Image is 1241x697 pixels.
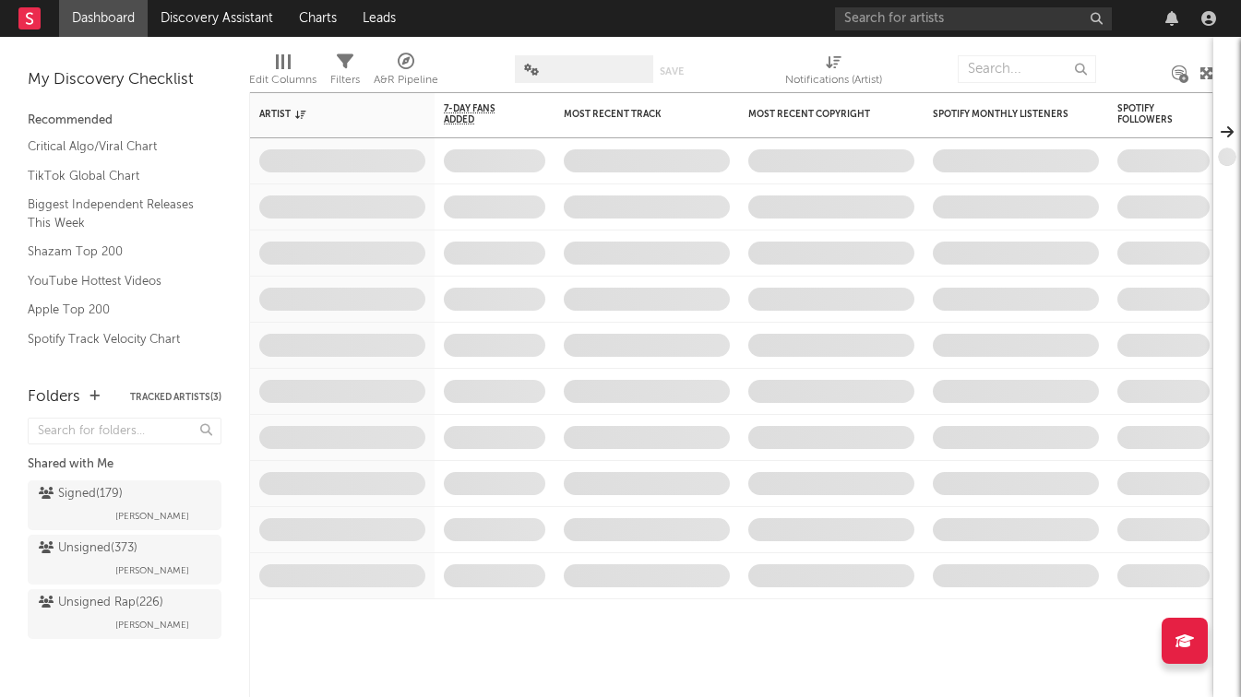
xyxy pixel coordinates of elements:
div: Recommended [28,110,221,132]
div: Unsigned Rap ( 226 ) [39,592,163,614]
div: Signed ( 179 ) [39,483,123,505]
a: Unsigned(373)[PERSON_NAME] [28,535,221,585]
a: Spotify Track Velocity Chart [28,329,203,349]
span: 7-Day Fans Added [444,103,518,125]
div: Filters [330,46,360,100]
div: Edit Columns [249,46,316,100]
a: Unsigned Rap(226)[PERSON_NAME] [28,589,221,639]
div: Spotify Monthly Listeners [933,109,1071,120]
div: Folders [28,386,80,408]
div: Spotify Followers [1117,103,1182,125]
div: Most Recent Track [564,109,702,120]
span: [PERSON_NAME] [115,560,189,582]
a: Critical Algo/Viral Chart [28,136,203,157]
a: Shazam Top 200 [28,242,203,262]
a: Signed(179)[PERSON_NAME] [28,480,221,530]
a: Biggest Independent Releases This Week [28,195,203,232]
div: My Discovery Checklist [28,69,221,91]
div: Notifications (Artist) [785,46,882,100]
input: Search... [958,55,1096,83]
button: Save [660,66,684,77]
a: TikTok Global Chart [28,166,203,186]
a: YouTube Hottest Videos [28,271,203,291]
input: Search for folders... [28,418,221,444]
input: Search for artists [835,7,1112,30]
div: A&R Pipeline [374,69,438,91]
div: Most Recent Copyright [748,109,887,120]
div: Unsigned ( 373 ) [39,538,137,560]
div: Artist [259,109,398,120]
div: A&R Pipeline [374,46,438,100]
div: Notifications (Artist) [785,69,882,91]
div: Edit Columns [249,69,316,91]
span: [PERSON_NAME] [115,614,189,636]
a: Apple Top 200 [28,300,203,320]
div: Filters [330,69,360,91]
div: Shared with Me [28,454,221,476]
button: Tracked Artists(3) [130,393,221,402]
span: [PERSON_NAME] [115,505,189,527]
